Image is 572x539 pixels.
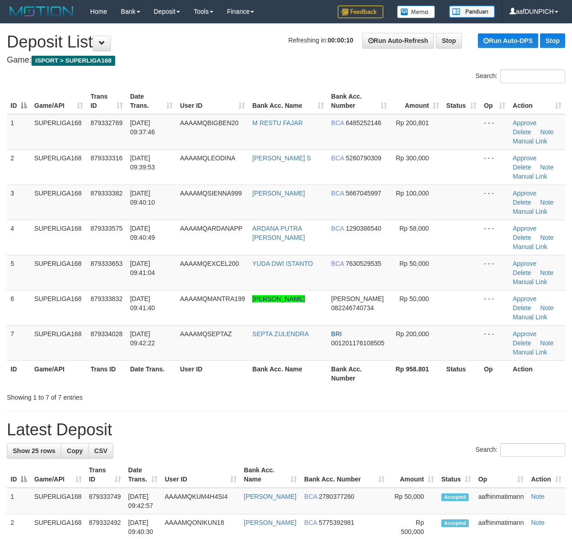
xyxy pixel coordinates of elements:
[500,69,565,83] input: Search:
[513,330,536,338] a: Approve
[94,447,107,454] span: CSV
[513,154,536,162] a: Approve
[391,88,443,114] th: Amount: activate to sort column ascending
[7,114,31,150] td: 1
[396,154,429,162] span: Rp 300,000
[31,185,87,220] td: SUPERLIGA168
[7,56,565,65] h4: Game:
[85,462,125,488] th: Trans ID: activate to sort column ascending
[331,190,344,197] span: BCA
[331,225,344,232] span: BCA
[7,220,31,255] td: 4
[328,88,391,114] th: Bank Acc. Number: activate to sort column ascending
[441,519,469,527] span: Accepted
[509,360,565,386] th: Action
[125,462,161,488] th: Date Trans.: activate to sort column ascending
[130,225,155,241] span: [DATE] 09:40:49
[252,190,305,197] a: [PERSON_NAME]
[31,114,87,150] td: SUPERLIGA168
[475,488,528,514] td: aafhinmatimann
[478,33,538,48] a: Run Auto-DPS
[500,443,565,457] input: Search:
[436,33,462,48] a: Stop
[90,225,122,232] span: 879333575
[331,304,374,312] span: Copy 082246740734 to clipboard
[7,149,31,185] td: 2
[7,255,31,290] td: 5
[480,360,509,386] th: Op
[396,190,429,197] span: Rp 100,000
[362,33,434,48] a: Run Auto-Refresh
[513,128,531,136] a: Delete
[7,33,565,51] h1: Deposit List
[304,493,317,500] span: BCA
[540,33,565,48] a: Stop
[527,462,565,488] th: Action: activate to sort column ascending
[441,493,469,501] span: Accepted
[513,243,547,250] a: Manual Link
[346,154,381,162] span: Copy 5260790309 to clipboard
[180,154,235,162] span: AAAAMQLEODINA
[90,260,122,267] span: 879333653
[161,462,240,488] th: User ID: activate to sort column ascending
[399,225,429,232] span: Rp 58,000
[438,462,475,488] th: Status: activate to sort column ascending
[476,443,565,457] label: Search:
[180,119,238,127] span: AAAAMQBIGBEN20
[301,462,388,488] th: Bank Acc. Number: activate to sort column ascending
[513,260,536,267] a: Approve
[397,5,435,18] img: Button%20Memo.svg
[90,190,122,197] span: 879333382
[399,260,429,267] span: Rp 50,000
[180,260,239,267] span: AAAAMQEXCEL200
[513,278,547,285] a: Manual Link
[513,119,536,127] a: Approve
[7,360,31,386] th: ID
[513,208,547,215] a: Manual Link
[513,137,547,145] a: Manual Link
[513,164,531,171] a: Delete
[176,360,249,386] th: User ID
[331,339,385,347] span: Copy 001201176108505 to clipboard
[304,519,317,526] span: BCA
[180,295,245,302] span: AAAAMQMANTRA199
[346,119,381,127] span: Copy 6485252146 to clipboard
[346,225,381,232] span: Copy 1290386540 to clipboard
[480,325,509,360] td: - - -
[531,493,545,500] a: Note
[346,190,381,197] span: Copy 5667045997 to clipboard
[319,519,355,526] span: Copy 5775392981 to clipboard
[130,190,155,206] span: [DATE] 09:40:10
[90,154,122,162] span: 879333316
[252,119,302,127] a: M RESTU FAJAR
[540,304,554,312] a: Note
[7,462,31,488] th: ID: activate to sort column descending
[513,304,531,312] a: Delete
[252,225,305,241] a: ARDANA PUTRA [PERSON_NAME]
[161,488,240,514] td: AAAAMQKUM4H4SI4
[331,330,342,338] span: BRI
[331,260,344,267] span: BCA
[252,260,313,267] a: YUDA DWI ISTANTO
[130,260,155,276] span: [DATE] 09:41:04
[480,149,509,185] td: - - -
[388,462,438,488] th: Amount: activate to sort column ascending
[513,173,547,180] a: Manual Link
[180,190,242,197] span: AAAAMQSIENNA999
[7,88,31,114] th: ID: activate to sort column descending
[331,154,344,162] span: BCA
[7,5,76,18] img: MOTION_logo.png
[513,313,547,321] a: Manual Link
[13,447,55,454] span: Show 25 rows
[90,330,122,338] span: 879334028
[540,234,554,241] a: Note
[540,269,554,276] a: Note
[480,220,509,255] td: - - -
[480,255,509,290] td: - - -
[7,290,31,325] td: 6
[7,488,31,514] td: 1
[244,493,297,500] a: [PERSON_NAME]
[396,330,429,338] span: Rp 200,000
[480,114,509,150] td: - - -
[32,56,115,66] span: ISPORT > SUPERLIGA168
